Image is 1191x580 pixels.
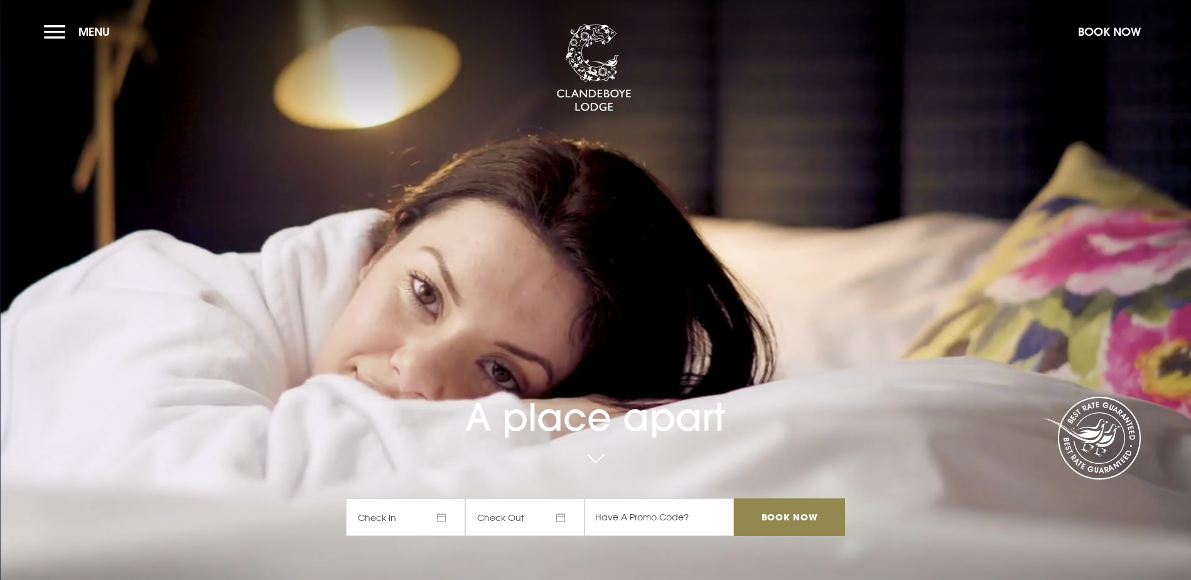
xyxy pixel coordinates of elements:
[556,24,632,112] img: Clandeboye Lodge
[346,360,844,439] h1: A place apart
[1072,18,1147,45] button: Book Now
[346,498,465,536] span: Check In
[585,498,734,536] input: Have A Promo Code?
[465,498,585,536] span: Check Out
[734,498,844,536] input: Book Now
[78,24,110,39] span: Menu
[44,18,116,45] button: Menu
